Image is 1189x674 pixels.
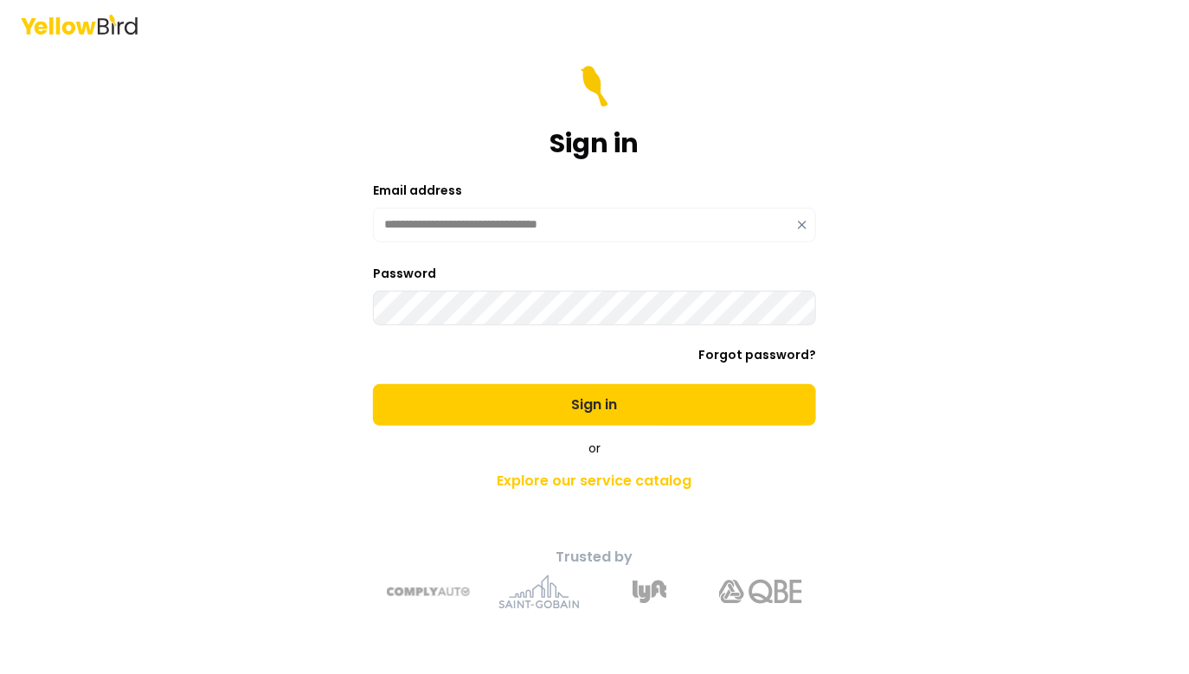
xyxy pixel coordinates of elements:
label: Password [373,265,436,282]
span: or [588,440,601,457]
label: Email address [373,182,462,199]
button: Sign in [373,384,816,426]
h1: Sign in [550,128,639,159]
p: Trusted by [290,547,899,568]
a: Forgot password? [698,346,816,363]
a: Explore our service catalog [290,464,899,498]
